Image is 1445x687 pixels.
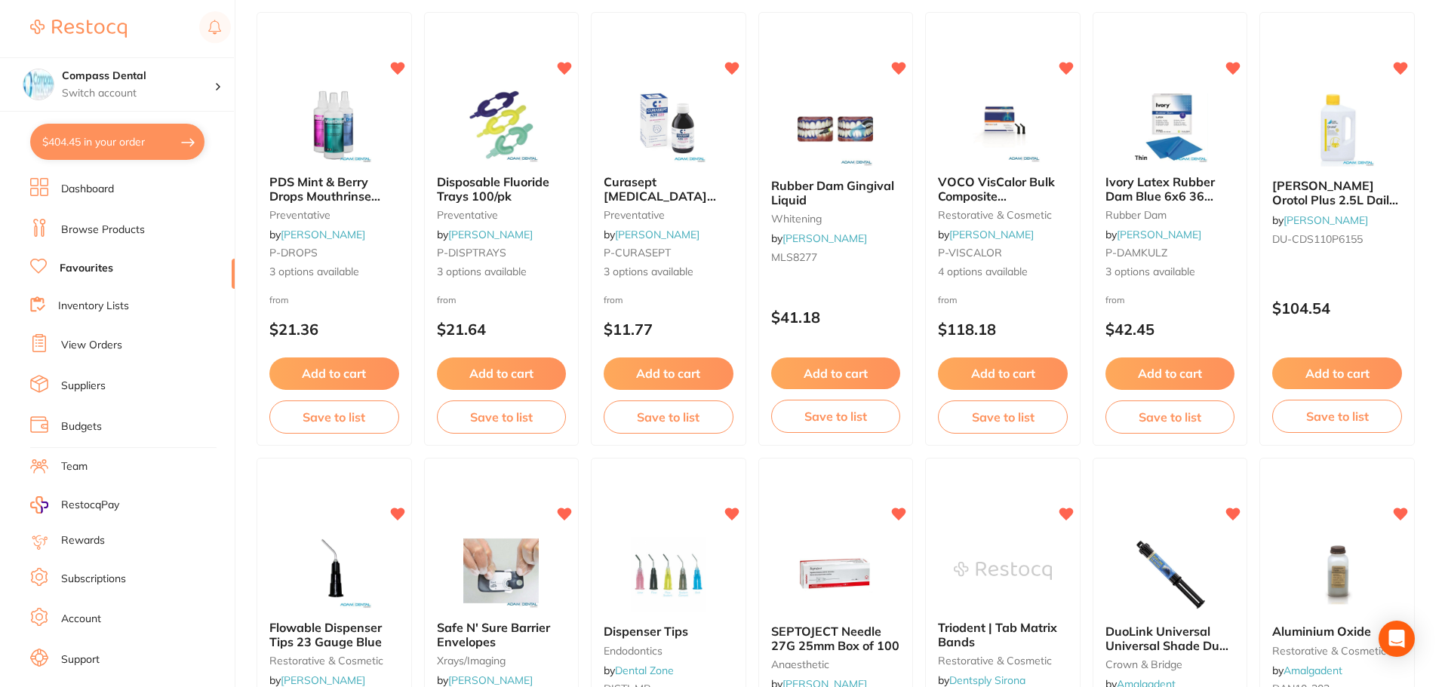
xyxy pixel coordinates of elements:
[604,645,733,657] small: Endodontics
[938,265,1068,280] span: 4 options available
[604,294,623,305] span: from
[1117,228,1201,241] a: [PERSON_NAME]
[938,228,1034,241] span: by
[604,228,699,241] span: by
[269,174,380,217] span: PDS Mint & Berry Drops Mouthrinse 200ml
[1272,645,1402,657] small: restorative & cosmetic
[285,533,383,609] img: Flowable Dispenser Tips 23 Gauge Blue
[61,379,106,394] a: Suppliers
[61,222,145,238] a: Browse Products
[1105,624,1235,652] b: DuoLink Universal Universal Shade Dual Syringe (8gm)
[938,175,1068,203] b: VOCO VisCalor Bulk Composite Thermoviscous Capsules
[604,664,674,677] span: by
[61,572,126,587] a: Subscriptions
[1284,664,1342,677] a: Amalgadent
[604,265,733,280] span: 3 options available
[269,673,365,687] span: by
[938,294,958,305] span: from
[1105,294,1125,305] span: from
[61,533,105,548] a: Rewards
[269,228,365,241] span: by
[269,175,399,203] b: PDS Mint & Berry Drops Mouthrinse 200ml
[604,175,733,203] b: Curasept Chlorhexidine 0.20% Mouth Rinse Range
[786,91,884,167] img: Rubber Dam Gingival Liquid
[1284,213,1368,227] a: [PERSON_NAME]
[1272,400,1402,433] button: Save to list
[1121,87,1219,163] img: Ivory Latex Rubber Dam Blue 6x6 36 sheets
[604,400,733,434] button: Save to list
[437,655,567,667] small: xrays/imaging
[269,265,399,280] span: 3 options available
[1105,400,1235,434] button: Save to list
[269,620,382,649] span: Flowable Dispenser Tips 23 Gauge Blue
[1105,209,1235,221] small: rubber dam
[938,400,1068,434] button: Save to list
[1105,658,1235,670] small: crown & bridge
[949,673,1025,687] a: Dentsply Sirona
[1105,175,1235,203] b: Ivory Latex Rubber Dam Blue 6x6 36 sheets
[1105,228,1201,241] span: by
[30,496,48,514] img: RestocqPay
[61,498,119,513] span: RestocqPay
[30,496,119,514] a: RestocqPay
[30,11,127,46] a: Restocq Logo
[1272,299,1402,317] p: $104.54
[437,620,550,649] span: Safe N' Sure Barrier Envelopes
[1121,537,1219,612] img: DuoLink Universal Universal Shade Dual Syringe (8gm)
[771,179,901,207] b: Rubber Dam Gingival Liquid
[437,175,567,203] b: Disposable Fluoride Trays 100/pk
[938,620,1057,649] span: Triodent | Tab Matrix Bands
[604,320,733,338] p: $11.77
[604,624,688,639] span: Dispenser Tips
[437,174,549,203] span: Disposable Fluoride Trays 100/pk
[437,246,506,259] span: P-DISPTRAYS
[269,400,399,434] button: Save to list
[771,250,817,264] span: MLS8277
[771,624,901,652] b: SEPTOJECT Needle 27G 25mm Box of 100
[786,537,884,612] img: SEPTOJECT Needle 27G 25mm Box of 100
[604,624,733,638] b: Dispenser Tips
[938,621,1068,649] b: Triodent | Tab Matrix Bands
[269,294,289,305] span: from
[938,357,1068,389] button: Add to cart
[437,294,457,305] span: from
[954,87,1052,163] img: VOCO VisCalor Bulk Composite Thermoviscous Capsules
[269,621,399,649] b: Flowable Dispenser Tips 23 Gauge Blue
[1272,232,1363,246] span: DU-CDS110P6155
[604,357,733,389] button: Add to cart
[30,20,127,38] img: Restocq Logo
[448,228,533,241] a: [PERSON_NAME]
[437,621,567,649] b: Safe N' Sure Barrier Envelopes
[1272,178,1398,221] span: [PERSON_NAME] Orotol Plus 2.5L Daily Suction Cleaning
[448,673,533,687] a: [PERSON_NAME]
[269,246,318,259] span: P-DROPS
[437,673,533,687] span: by
[58,299,129,314] a: Inventory Lists
[1105,265,1235,280] span: 3 options available
[1105,320,1235,338] p: $42.45
[62,86,214,101] p: Switch account
[1379,621,1415,657] div: Open Intercom Messenger
[285,87,383,163] img: PDS Mint & Berry Drops Mouthrinse 200ml
[269,655,399,667] small: restorative & cosmetic
[61,182,114,197] a: Dashboard
[437,265,567,280] span: 3 options available
[452,87,550,163] img: Disposable Fluoride Trays 100/pk
[30,124,204,160] button: $404.45 in your order
[771,357,901,389] button: Add to cart
[269,209,399,221] small: preventative
[620,87,718,163] img: Curasept Chlorhexidine 0.20% Mouth Rinse Range
[771,232,867,245] span: by
[269,320,399,338] p: $21.36
[938,209,1068,221] small: restorative & cosmetic
[60,261,113,276] a: Favourites
[452,533,550,609] img: Safe N' Sure Barrier Envelopes
[437,209,567,221] small: preventative
[1105,624,1230,667] span: DuoLink Universal Universal Shade Dual Syringe (8gm)
[1288,537,1386,612] img: Aluminium Oxide
[771,213,901,225] small: whitening
[938,246,1002,259] span: P-VISCALOR
[281,673,365,687] a: [PERSON_NAME]
[938,174,1055,231] span: VOCO VisCalor Bulk Composite Thermoviscous Capsules
[269,357,399,389] button: Add to cart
